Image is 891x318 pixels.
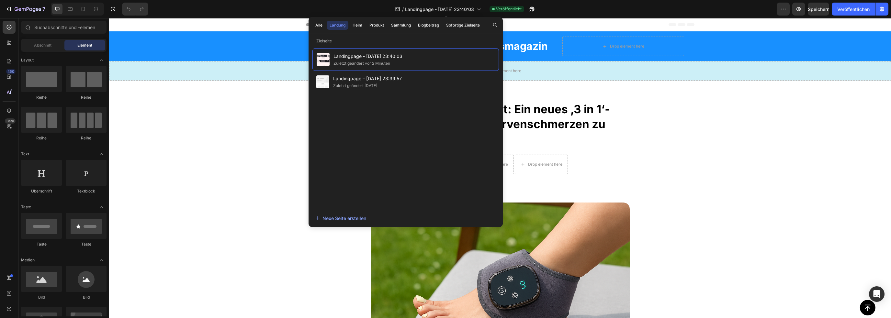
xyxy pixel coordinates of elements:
button: Heim [350,21,365,30]
font: Landingpage - [DATE] 23:40:03 [333,53,402,59]
button: Neue Seite erstellen [315,212,496,225]
font: Heim [353,23,362,27]
p: Advertorial [208,24,327,32]
font: Sammlung [391,23,411,27]
div: Drop element here [501,26,535,31]
div: Drop element here [419,144,453,149]
font: 7 [42,6,45,12]
font: Taste [21,204,31,209]
font: Produkt [369,23,384,27]
font: Reihe [36,95,47,100]
div: Drop element here [378,50,412,55]
button: Landung [327,21,348,30]
font: Beta [6,119,14,123]
span: Öffnen [96,255,107,265]
button: 7 [3,3,48,16]
font: Neue Seite erstellen [322,215,366,221]
button: Sammlung [388,21,414,30]
font: Reihe [81,136,91,140]
font: Text [21,151,29,156]
div: Drop element here [365,144,399,149]
div: Öffnen Sie den Intercom Messenger [869,286,885,302]
font: Veröffentlicht [496,6,522,11]
button: Alle [312,21,325,30]
button: Produkt [367,21,387,30]
font: Blogbeitrag [418,23,439,27]
input: Suchabschnitte und -elemente [21,21,107,34]
font: Reihe [81,95,91,100]
button: Sofortige Zielseite [443,21,483,30]
span: Öffnen [96,202,107,212]
font: Textblock [77,189,95,193]
font: Zuletzt geändert vor 2 Minuten [333,61,390,66]
font: Sofortige Zielseite [446,23,480,27]
font: Überschrift [31,189,52,193]
font: Taste [37,242,47,247]
font: Taste [81,242,91,247]
font: Landingpage - [DATE] 23:40:03 [405,6,474,12]
span: Öffnen [96,149,107,159]
p: [DATE], [287,142,349,150]
div: Rückgängig/Wiederholen [122,3,148,16]
font: Landung [330,23,345,27]
font: / [402,6,404,12]
font: Layout [21,58,34,62]
font: Zuletzt geändert [DATE] [333,83,377,88]
font: Element [77,43,92,48]
h2: Gesundheitsmagazin [330,21,451,36]
strong: [PERSON_NAME] [306,143,349,149]
span: Öffnen [96,55,107,65]
font: Bild [38,295,45,300]
font: Abschnitt [34,43,51,48]
font: Speichern [808,6,829,12]
font: Zielseite [316,38,332,43]
iframe: Designbereich [109,18,891,318]
img: gempages_584875217432609652-3e0f60e8-9aa9-436d-a7aa-7ee296b0f8fd.png [262,137,281,156]
font: Medien [21,258,35,262]
button: Veröffentlichen [832,3,875,16]
font: Alle [315,23,322,27]
button: Blogbeitrag [415,21,442,30]
strong: Experten sind begeistert: Ein neues ‚3 in 1‘-Gerät könnte helfen, Nervenschmerzen zu lindern. [262,84,501,127]
font: Bild [83,295,90,300]
font: 450 [7,69,14,74]
button: Speichern [808,3,829,16]
font: Reihe [36,136,47,140]
font: Veröffentlichen [837,6,870,12]
font: Landingpage – [DATE] 23:39:57 [333,76,402,81]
